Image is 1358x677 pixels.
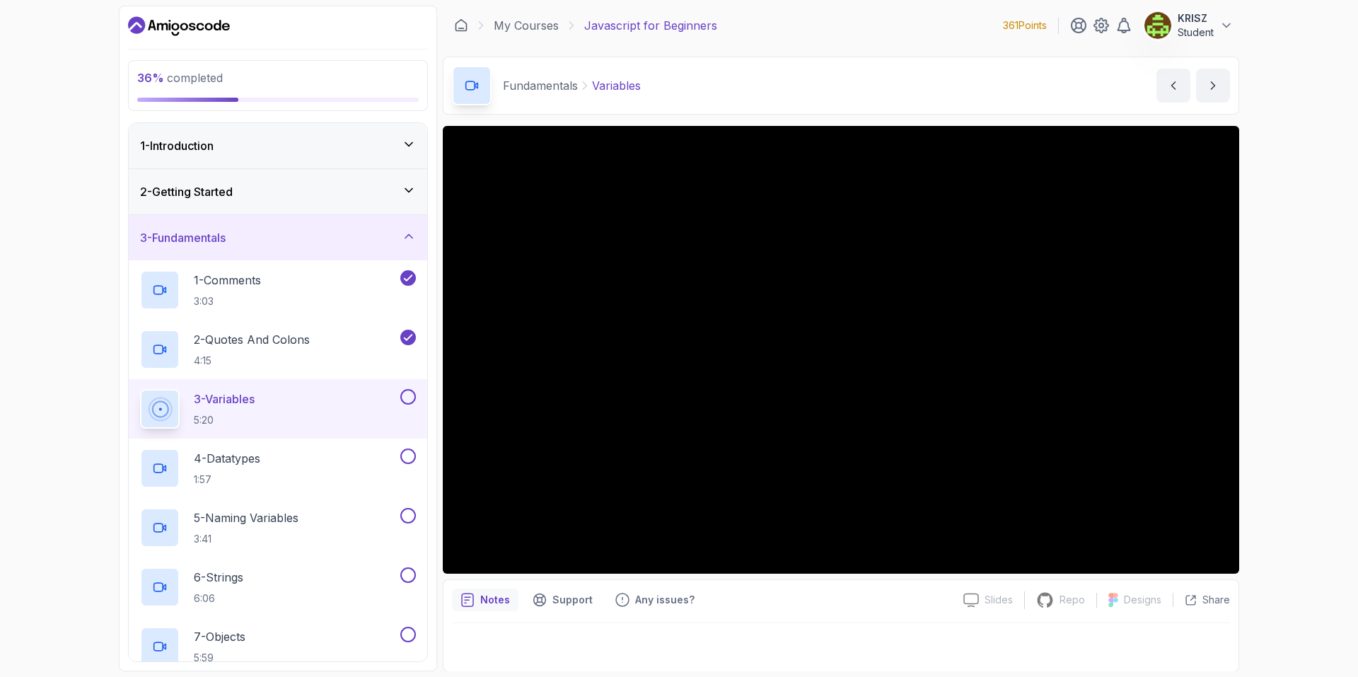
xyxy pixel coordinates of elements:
button: previous content [1156,69,1190,103]
p: 3:41 [194,532,298,546]
h3: 3 - Fundamentals [140,229,226,246]
button: 6-Strings6:06 [140,567,416,607]
button: 4-Datatypes1:57 [140,449,416,488]
button: 3-Fundamentals [129,215,427,260]
p: Javascript for Beginners [584,17,717,34]
p: 1 - Comments [194,272,261,289]
button: notes button [452,589,518,611]
p: Share [1202,593,1230,607]
p: Fundamentals [503,77,578,94]
button: Feedback button [607,589,703,611]
h3: 1 - Introduction [140,137,214,154]
iframe: 3 - Variables [443,126,1239,574]
a: My Courses [494,17,559,34]
p: Notes [480,593,510,607]
a: Dashboard [128,15,230,37]
button: Support button [524,589,601,611]
button: 3-Variables5:20 [140,389,416,429]
p: 361 Points [1003,18,1047,33]
p: Any issues? [635,593,695,607]
p: 3:03 [194,294,261,308]
span: completed [137,71,223,85]
p: 5 - Naming Variables [194,509,298,526]
p: 1:57 [194,473,260,487]
p: 4 - Datatypes [194,450,260,467]
p: Variables [592,77,641,94]
button: user profile imageKRISZStudent [1144,11,1234,40]
button: Share [1173,593,1230,607]
a: Dashboard [454,18,468,33]
p: Student [1178,25,1214,40]
p: Repo [1060,593,1085,607]
p: 6 - Strings [194,569,243,586]
button: 2-Getting Started [129,169,427,214]
img: user profile image [1144,12,1171,39]
p: 3 - Variables [194,390,255,407]
button: next content [1196,69,1230,103]
button: 7-Objects5:59 [140,627,416,666]
h3: 2 - Getting Started [140,183,233,200]
p: 5:59 [194,651,245,665]
p: 6:06 [194,591,243,606]
p: 5:20 [194,413,255,427]
button: 5-Naming Variables3:41 [140,508,416,548]
button: 1-Introduction [129,123,427,168]
p: 4:15 [194,354,310,368]
p: 2 - Quotes And Colons [194,331,310,348]
span: 36 % [137,71,164,85]
p: Slides [985,593,1013,607]
button: 2-Quotes And Colons4:15 [140,330,416,369]
p: Designs [1124,593,1161,607]
button: 1-Comments3:03 [140,270,416,310]
p: Support [552,593,593,607]
p: 7 - Objects [194,628,245,645]
p: KRISZ [1178,11,1214,25]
